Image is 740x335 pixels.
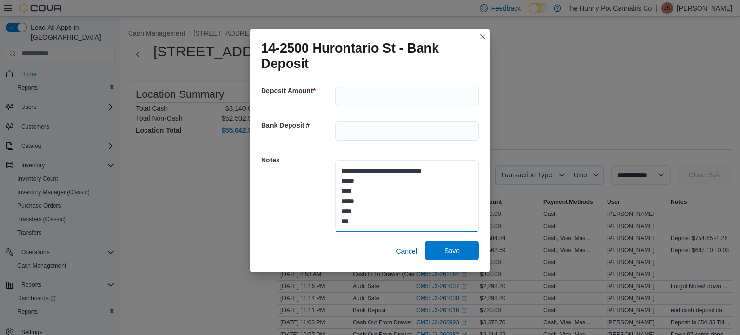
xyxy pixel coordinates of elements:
h5: Deposit Amount [261,81,333,100]
h5: Bank Deposit # [261,116,333,135]
button: Closes this modal window [477,31,489,42]
span: Cancel [396,246,417,256]
h1: 14-2500 Hurontario St - Bank Deposit [261,40,471,71]
h5: Notes [261,150,333,170]
button: Save [425,241,479,260]
span: Save [444,246,460,255]
button: Cancel [392,241,421,261]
